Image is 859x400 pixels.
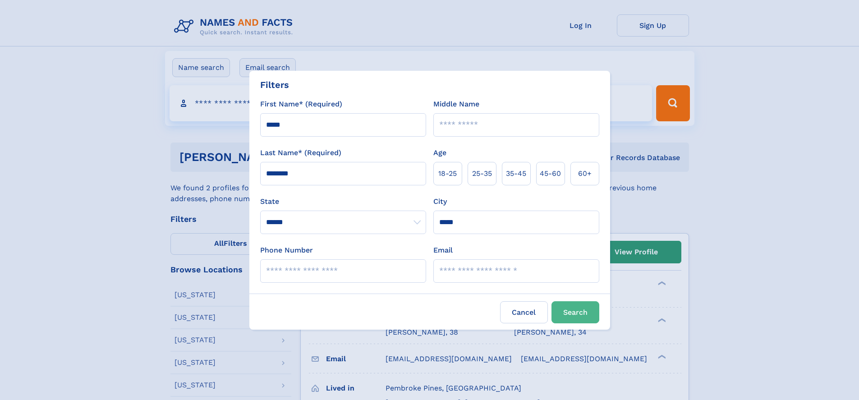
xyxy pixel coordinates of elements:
[260,78,289,92] div: Filters
[433,196,447,207] label: City
[578,168,592,179] span: 60+
[472,168,492,179] span: 25‑35
[260,196,426,207] label: State
[260,147,341,158] label: Last Name* (Required)
[433,245,453,256] label: Email
[540,168,561,179] span: 45‑60
[551,301,599,323] button: Search
[433,99,479,110] label: Middle Name
[506,168,526,179] span: 35‑45
[260,245,313,256] label: Phone Number
[433,147,446,158] label: Age
[438,168,457,179] span: 18‑25
[500,301,548,323] label: Cancel
[260,99,342,110] label: First Name* (Required)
